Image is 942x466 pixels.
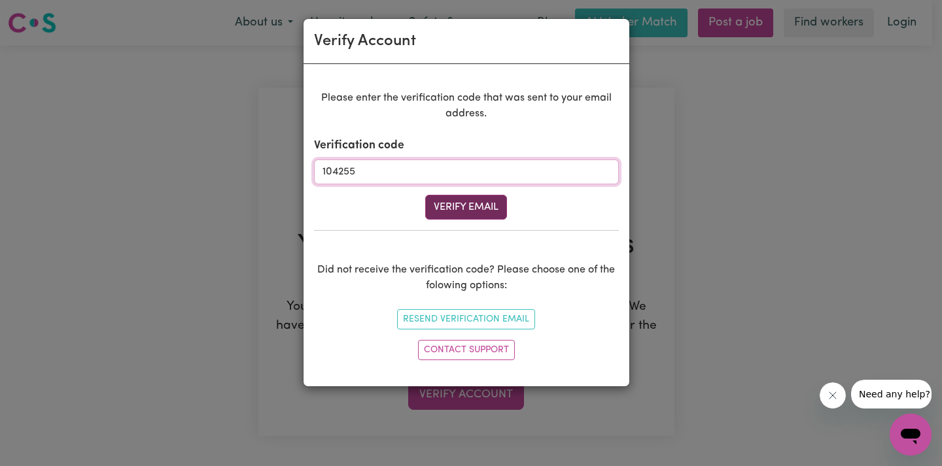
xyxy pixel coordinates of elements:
iframe: Button to launch messaging window [890,414,932,456]
a: Contact Support [418,340,515,360]
button: Resend Verification Email [397,309,535,329]
iframe: Message from company [851,380,932,408]
p: Did not receive the verification code? Please choose one of the folowing options: [314,262,619,293]
button: Verify Email [425,195,507,220]
iframe: Close message [820,382,846,408]
input: e.g. 437127 [314,159,619,184]
label: Verification code [314,137,404,154]
div: Verify Account [314,29,416,53]
p: Please enter the verification code that was sent to your email address. [314,90,619,122]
